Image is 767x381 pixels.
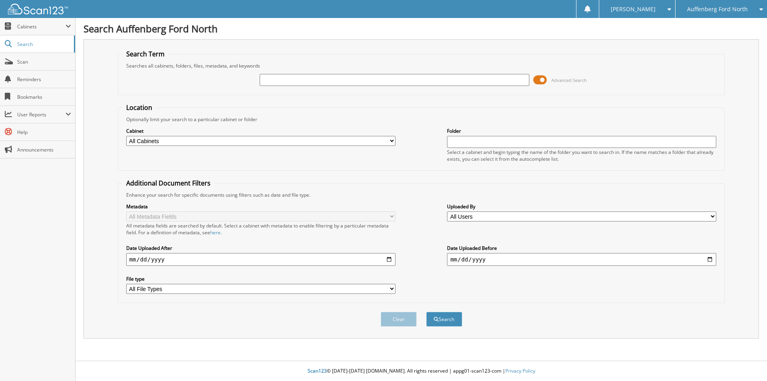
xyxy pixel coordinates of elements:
[611,7,656,12] span: [PERSON_NAME]
[505,367,535,374] a: Privacy Policy
[687,7,748,12] span: Auffenberg Ford North
[17,146,71,153] span: Announcements
[17,41,70,48] span: Search
[447,203,716,210] label: Uploaded By
[447,149,716,162] div: Select a cabinet and begin typing the name of the folder you want to search in. If the name match...
[447,128,716,134] label: Folder
[17,76,71,83] span: Reminders
[126,222,395,236] div: All metadata fields are searched by default. Select a cabinet with metadata to enable filtering b...
[210,229,221,236] a: here
[122,116,721,123] div: Optionally limit your search to a particular cabinet or folder
[126,253,395,266] input: start
[8,4,68,14] img: scan123-logo-white.svg
[17,111,66,118] span: User Reports
[122,103,156,112] legend: Location
[17,58,71,65] span: Scan
[126,203,395,210] label: Metadata
[551,77,587,83] span: Advanced Search
[122,50,169,58] legend: Search Term
[122,191,721,198] div: Enhance your search for specific documents using filters such as date and file type.
[17,94,71,100] span: Bookmarks
[126,245,395,251] label: Date Uploaded After
[426,312,462,327] button: Search
[308,367,327,374] span: Scan123
[122,179,215,188] legend: Additional Document Filters
[17,23,66,30] span: Cabinets
[126,275,395,282] label: File type
[122,62,721,69] div: Searches all cabinets, folders, files, metadata, and keywords
[83,22,759,35] h1: Search Auffenberg Ford North
[126,128,395,134] label: Cabinet
[381,312,417,327] button: Clear
[447,253,716,266] input: end
[76,361,767,381] div: © [DATE]-[DATE] [DOMAIN_NAME]. All rights reserved | appg01-scan123-com |
[17,129,71,136] span: Help
[447,245,716,251] label: Date Uploaded Before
